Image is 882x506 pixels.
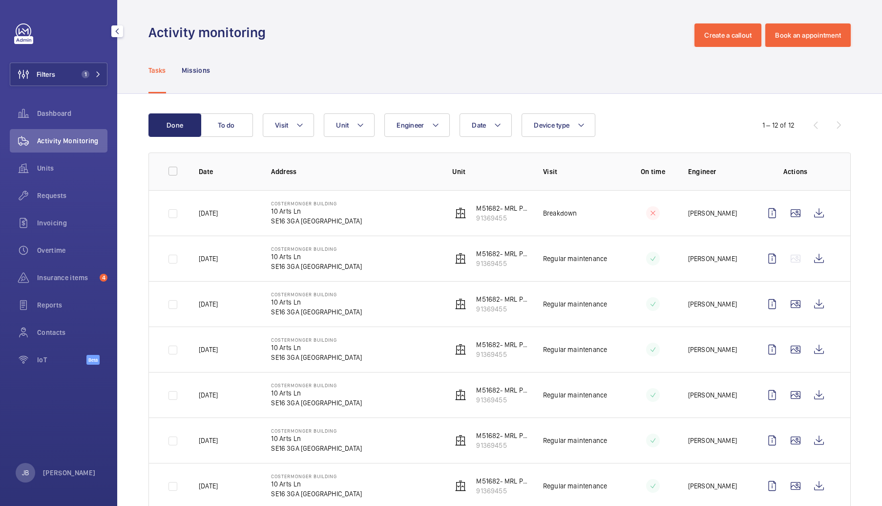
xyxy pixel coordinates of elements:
button: To do [200,113,253,137]
p: 91369455 [476,440,527,450]
p: Regular maintenance [543,254,607,264]
p: 10 Arts Ln [271,434,362,443]
p: 91369455 [476,259,527,268]
p: SE16 3GA [GEOGRAPHIC_DATA] [271,398,362,408]
p: JB [22,468,29,478]
p: Unit [452,167,527,176]
img: elevator.svg [455,435,466,446]
p: On time [633,167,672,176]
p: [DATE] [199,345,218,354]
p: Costermonger Building [271,382,362,388]
p: SE16 3GA [GEOGRAPHIC_DATA] [271,489,362,499]
p: Costermonger Building [271,291,362,297]
p: 10 Arts Ln [271,388,362,398]
p: [DATE] [199,254,218,264]
p: [PERSON_NAME] [688,299,737,309]
p: Engineer [688,167,745,176]
p: 91369455 [476,395,527,405]
p: Regular maintenance [543,481,607,491]
button: Book an appointment [765,23,851,47]
p: Costermonger Building [271,473,362,479]
p: [PERSON_NAME] [688,436,737,445]
p: Address [271,167,437,176]
p: SE16 3GA [GEOGRAPHIC_DATA] [271,307,362,317]
button: Date [460,113,512,137]
p: M51682- MRL Passenger Lift Flats 1-2 [476,431,527,440]
p: 91369455 [476,304,527,314]
p: Costermonger Building [271,428,362,434]
img: elevator.svg [455,253,466,264]
p: 10 Arts Ln [271,479,362,489]
span: Overtime [37,245,107,255]
span: 1 [82,70,89,78]
span: Insurance items [37,273,96,283]
h1: Activity monitoring [148,23,272,42]
p: [DATE] [199,436,218,445]
p: 10 Arts Ln [271,206,362,216]
img: elevator.svg [455,389,466,401]
p: [DATE] [199,481,218,491]
p: M51682- MRL Passenger Lift Flats 1-2 [476,249,527,259]
p: Regular maintenance [543,345,607,354]
p: SE16 3GA [GEOGRAPHIC_DATA] [271,352,362,362]
p: M51682- MRL Passenger Lift Flats 1-2 [476,340,527,350]
button: Filters1 [10,63,107,86]
p: [PERSON_NAME] [688,390,737,400]
p: Regular maintenance [543,436,607,445]
span: Units [37,163,107,173]
button: Device type [522,113,595,137]
p: 91369455 [476,213,527,223]
p: 10 Arts Ln [271,297,362,307]
p: [PERSON_NAME] [688,208,737,218]
p: [DATE] [199,390,218,400]
p: Breakdown [543,208,577,218]
p: [DATE] [199,208,218,218]
p: 10 Arts Ln [271,252,362,262]
button: Engineer [384,113,450,137]
span: Visit [275,121,288,129]
span: IoT [37,355,86,365]
span: Contacts [37,328,107,337]
p: M51682- MRL Passenger Lift Flats 1-2 [476,294,527,304]
p: Regular maintenance [543,390,607,400]
img: elevator.svg [455,207,466,219]
button: Done [148,113,201,137]
button: Unit [324,113,375,137]
span: Requests [37,191,107,200]
span: Engineer [397,121,424,129]
p: [DATE] [199,299,218,309]
p: [PERSON_NAME] [43,468,96,478]
p: Tasks [148,66,166,75]
p: Costermonger Building [271,246,362,252]
span: Unit [336,121,349,129]
p: M51682- MRL Passenger Lift Flats 1-2 [476,203,527,213]
p: [PERSON_NAME] [688,345,737,354]
div: 1 – 12 of 12 [762,120,795,130]
p: SE16 3GA [GEOGRAPHIC_DATA] [271,443,362,453]
p: 91369455 [476,486,527,496]
span: Filters [37,69,55,79]
span: 4 [100,274,107,282]
span: Beta [86,355,100,365]
img: elevator.svg [455,480,466,492]
span: Activity Monitoring [37,136,107,146]
p: Actions [760,167,831,176]
span: Invoicing [37,218,107,228]
p: [PERSON_NAME] [688,254,737,264]
p: SE16 3GA [GEOGRAPHIC_DATA] [271,262,362,271]
p: [PERSON_NAME] [688,481,737,491]
p: Date [199,167,255,176]
p: Visit [543,167,618,176]
p: M51682- MRL Passenger Lift Flats 1-2 [476,385,527,395]
p: SE16 3GA [GEOGRAPHIC_DATA] [271,216,362,226]
img: elevator.svg [455,344,466,355]
p: Regular maintenance [543,299,607,309]
p: M51682- MRL Passenger Lift Flats 1-2 [476,476,527,486]
span: Dashboard [37,109,107,118]
p: Costermonger Building [271,337,362,343]
p: 10 Arts Ln [271,343,362,352]
span: Reports [37,300,107,310]
p: Missions [182,66,210,75]
span: Device type [534,121,569,129]
button: Visit [263,113,314,137]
